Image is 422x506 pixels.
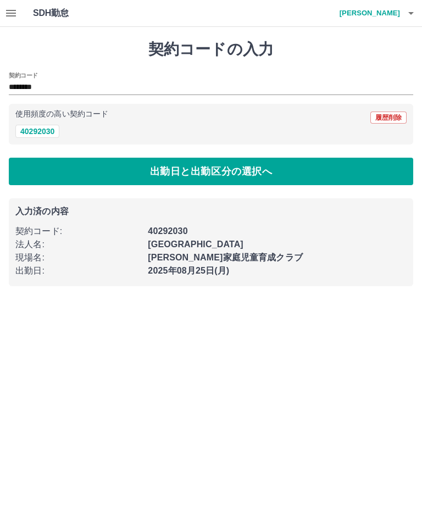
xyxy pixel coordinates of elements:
[148,266,229,275] b: 2025年08月25日(月)
[9,158,413,185] button: 出勤日と出勤区分の選択へ
[148,253,303,262] b: [PERSON_NAME]家庭児童育成クラブ
[370,112,407,124] button: 履歴削除
[15,207,407,216] p: 入力済の内容
[15,251,141,264] p: 現場名 :
[15,264,141,277] p: 出勤日 :
[9,40,413,59] h1: 契約コードの入力
[148,226,187,236] b: 40292030
[15,238,141,251] p: 法人名 :
[15,110,108,118] p: 使用頻度の高い契約コード
[148,240,243,249] b: [GEOGRAPHIC_DATA]
[9,71,38,80] h2: 契約コード
[15,225,141,238] p: 契約コード :
[15,125,59,138] button: 40292030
